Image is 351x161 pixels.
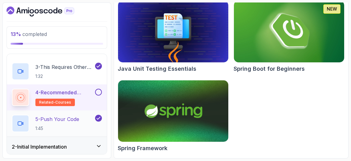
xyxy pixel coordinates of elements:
[39,100,71,105] span: related-courses
[118,65,196,73] h2: Java Unit Testing Essentials
[35,125,79,132] p: 1:45
[327,6,337,12] p: NEW
[118,0,229,73] a: Java Unit Testing Essentials cardJava Unit Testing Essentials
[12,115,102,132] button: 5-Push Your Code1:45
[234,65,305,73] h2: Spring Boot for Beginners
[234,0,344,73] a: Spring Boot for Beginners cardNEWSpring Boot for Beginners
[35,73,94,79] p: 1:32
[118,80,228,142] img: Spring Framework card
[11,31,47,37] span: completed
[35,63,94,71] p: 3 - This Requires Other Courses
[118,144,167,153] h2: Spring Framework
[7,137,107,157] button: 2-Initial Implementation
[12,143,67,150] h3: 2 - Initial Implementation
[118,1,228,62] img: Java Unit Testing Essentials card
[35,115,79,123] p: 5 - Push Your Code
[12,63,102,80] button: 3-This Requires Other Courses1:32
[12,89,102,106] button: 4-Recommended Coursesrelated-courses
[118,80,229,153] a: Spring Framework cardSpring Framework
[234,1,344,62] img: Spring Boot for Beginners card
[11,31,21,37] span: 13 %
[7,7,89,16] a: Dashboard
[35,89,94,96] p: 4 - Recommended Courses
